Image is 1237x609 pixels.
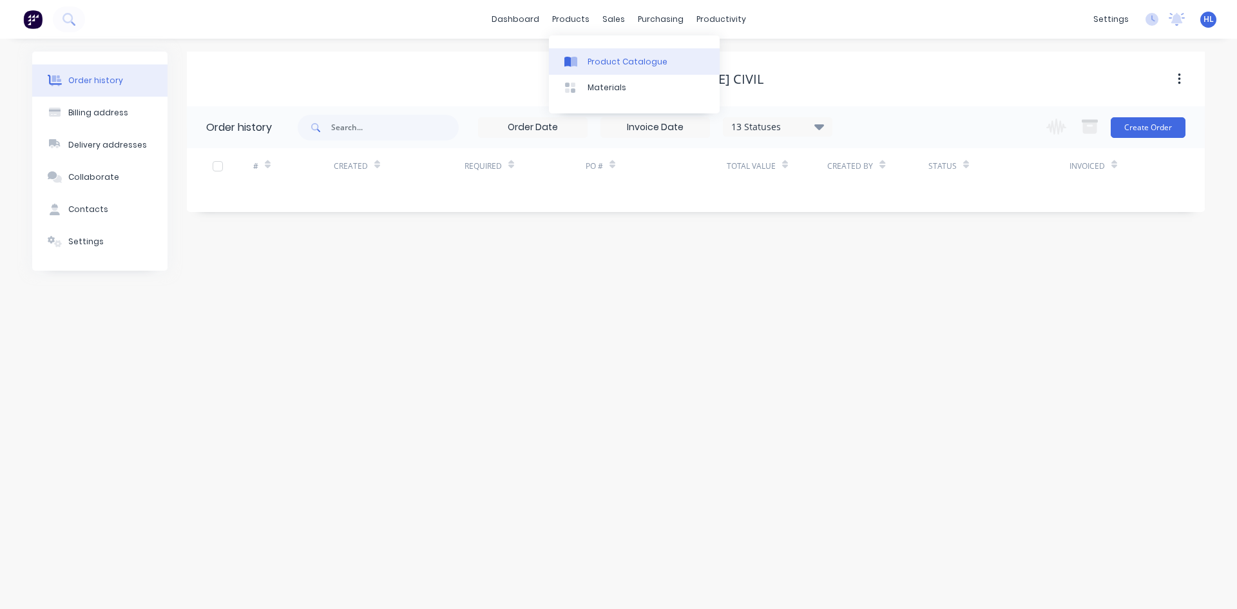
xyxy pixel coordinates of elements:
[68,139,147,151] div: Delivery addresses
[32,64,168,97] button: Order history
[1111,117,1185,138] button: Create Order
[68,75,123,86] div: Order history
[485,10,546,29] a: dashboard
[334,160,368,172] div: Created
[68,236,104,247] div: Settings
[253,160,258,172] div: #
[588,56,667,68] div: Product Catalogue
[68,204,108,215] div: Contacts
[331,115,459,140] input: Search...
[32,97,168,129] button: Billing address
[827,160,873,172] div: Created By
[827,148,928,184] div: Created By
[588,82,626,93] div: Materials
[690,10,753,29] div: productivity
[32,129,168,161] button: Delivery addresses
[586,148,727,184] div: PO #
[465,160,502,172] div: Required
[23,10,43,29] img: Factory
[549,75,720,101] a: Materials
[601,118,709,137] input: Invoice Date
[928,160,957,172] div: Status
[631,10,690,29] div: purchasing
[727,160,776,172] div: Total Value
[549,48,720,74] a: Product Catalogue
[1203,14,1214,25] span: HL
[68,107,128,119] div: Billing address
[586,160,603,172] div: PO #
[206,120,272,135] div: Order history
[479,118,587,137] input: Order Date
[253,148,334,184] div: #
[596,10,631,29] div: sales
[334,148,465,184] div: Created
[32,226,168,258] button: Settings
[928,148,1069,184] div: Status
[724,120,832,134] div: 13 Statuses
[68,171,119,183] div: Collaborate
[465,148,586,184] div: Required
[1069,148,1150,184] div: Invoiced
[32,193,168,226] button: Contacts
[32,161,168,193] button: Collaborate
[1069,160,1105,172] div: Invoiced
[1087,10,1135,29] div: settings
[727,148,827,184] div: Total Value
[546,10,596,29] div: products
